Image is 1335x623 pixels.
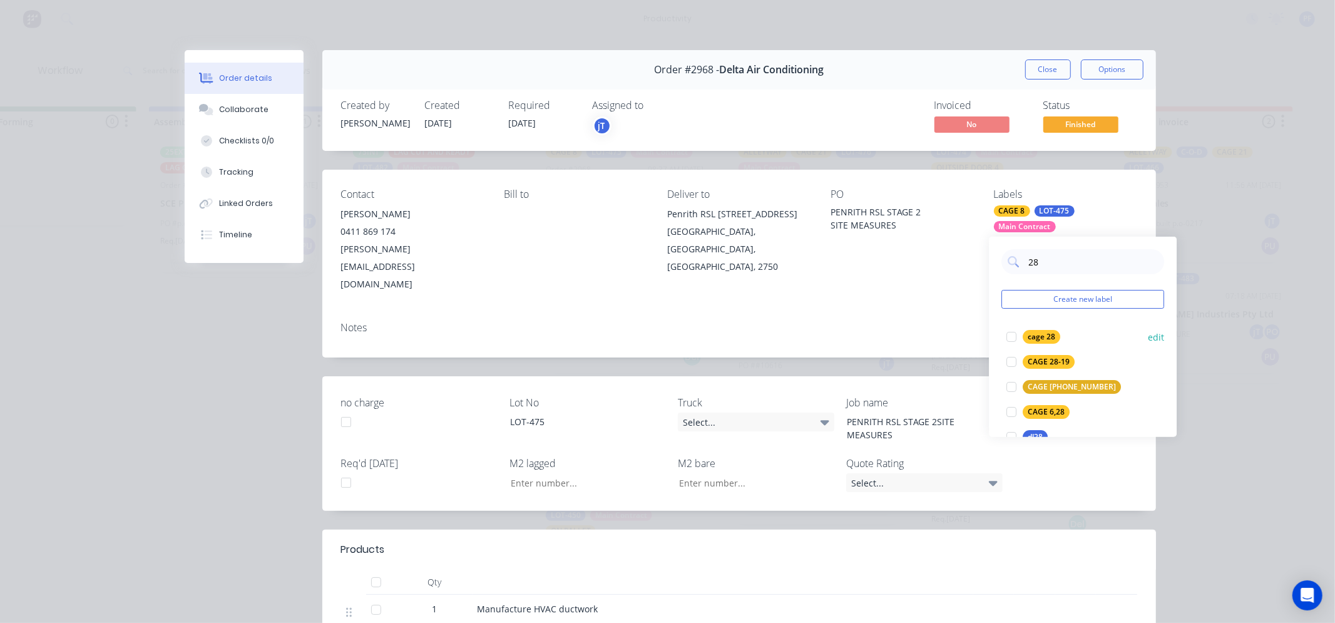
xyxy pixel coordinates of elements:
[425,100,494,111] div: Created
[994,221,1056,232] div: Main Contract
[219,73,272,84] div: Order details
[831,188,974,200] div: PO
[425,117,453,129] span: [DATE]
[1023,405,1070,419] div: CAGE 6,28
[509,100,578,111] div: Required
[1002,290,1165,309] button: Create new label
[219,135,274,147] div: Checklists 0/0
[341,395,498,410] label: no charge
[185,125,304,157] button: Checklists 0/0
[500,473,665,492] input: Enter number...
[719,64,824,76] span: Delta Air Conditioning
[509,395,666,410] label: Lot No
[341,456,498,471] label: Req'd [DATE]
[500,413,657,431] div: LOT-475
[185,157,304,188] button: Tracking
[667,205,811,275] div: Penrith RSL [STREET_ADDRESS][GEOGRAPHIC_DATA], [GEOGRAPHIC_DATA], [GEOGRAPHIC_DATA], 2750
[1002,353,1080,371] button: CAGE 28-19
[667,223,811,275] div: [GEOGRAPHIC_DATA], [GEOGRAPHIC_DATA], [GEOGRAPHIC_DATA], 2750
[185,94,304,125] button: Collaborate
[1035,205,1075,217] div: LOT-475
[1002,328,1066,346] button: cage 28
[654,64,719,76] span: Order #2968 -
[185,188,304,219] button: Linked Orders
[1023,355,1075,369] div: CAGE 28-19
[593,116,611,135] button: jT
[341,240,484,293] div: [PERSON_NAME][EMAIL_ADDRESS][DOMAIN_NAME]
[509,456,666,471] label: M2 lagged
[1002,403,1075,421] button: CAGE 6,28
[219,167,253,178] div: Tracking
[678,413,834,431] div: Select...
[509,117,536,129] span: [DATE]
[934,100,1028,111] div: Invoiced
[667,188,811,200] div: Deliver to
[1043,100,1137,111] div: Status
[341,205,484,223] div: [PERSON_NAME]
[185,63,304,94] button: Order details
[397,570,473,595] div: Qty
[1023,430,1048,444] div: dl28
[1025,59,1071,80] button: Close
[341,100,410,111] div: Created by
[1081,59,1143,80] button: Options
[846,456,1003,471] label: Quote Rating
[341,542,385,557] div: Products
[831,205,974,232] div: PENRITH RSL STAGE 2 SITE MEASURES
[1043,116,1118,135] button: Finished
[994,205,1030,217] div: CAGE 8
[219,104,269,115] div: Collaborate
[219,229,252,240] div: Timeline
[667,205,811,223] div: Penrith RSL [STREET_ADDRESS]
[1023,330,1061,344] div: cage 28
[185,219,304,250] button: Timeline
[934,116,1010,132] span: No
[678,456,834,471] label: M2 bare
[593,100,718,111] div: Assigned to
[837,413,994,444] div: PENRITH RSL STAGE 2SITE MEASURES
[504,188,647,200] div: Bill to
[341,322,1137,334] div: Notes
[1023,380,1122,394] div: CAGE [PHONE_NUMBER]
[432,602,437,615] span: 1
[678,395,834,410] label: Truck
[1043,116,1118,132] span: Finished
[1002,378,1127,396] button: CAGE [PHONE_NUMBER]
[846,395,1003,410] label: Job name
[1148,330,1165,343] button: edit
[668,473,834,492] input: Enter number...
[341,116,410,130] div: [PERSON_NAME]
[341,223,484,240] div: 0411 869 174
[478,603,598,615] span: Manufacture HVAC ductwork
[219,198,273,209] div: Linked Orders
[994,188,1137,200] div: Labels
[341,188,484,200] div: Contact
[1002,428,1053,446] button: dl28
[1292,580,1322,610] div: Open Intercom Messenger
[341,205,484,293] div: [PERSON_NAME]0411 869 174[PERSON_NAME][EMAIL_ADDRESS][DOMAIN_NAME]
[1028,249,1159,274] input: Search labels
[846,473,1003,492] div: Select...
